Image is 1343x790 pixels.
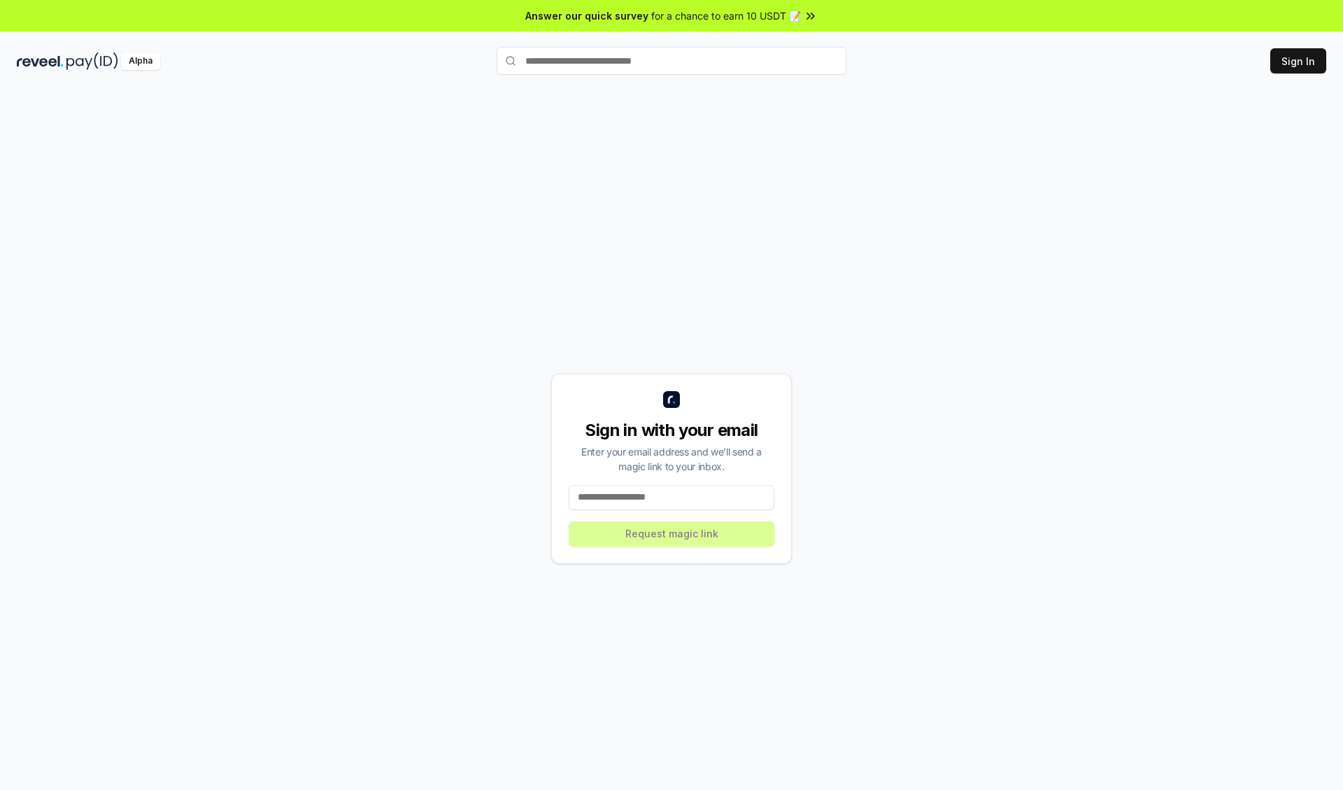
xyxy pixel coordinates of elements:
img: logo_small [663,391,680,408]
div: Sign in with your email [569,419,774,442]
div: Alpha [121,52,160,70]
button: Sign In [1270,48,1326,73]
span: for a chance to earn 10 USDT 📝 [651,8,801,23]
img: reveel_dark [17,52,64,70]
div: Enter your email address and we’ll send a magic link to your inbox. [569,444,774,474]
img: pay_id [66,52,118,70]
span: Answer our quick survey [525,8,648,23]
